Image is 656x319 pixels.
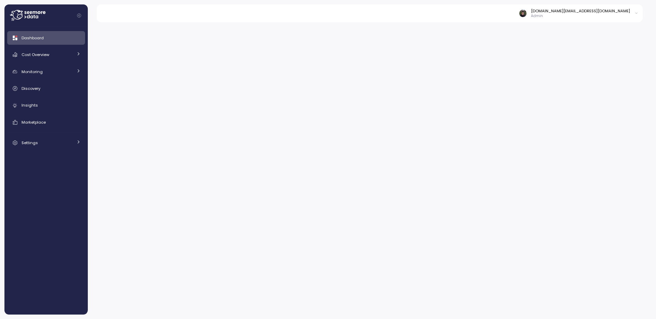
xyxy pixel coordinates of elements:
[22,140,38,145] span: Settings
[7,115,85,129] a: Marketplace
[22,120,46,125] span: Marketplace
[22,102,38,108] span: Insights
[7,99,85,112] a: Insights
[22,35,44,41] span: Dashboard
[7,65,85,79] a: Monitoring
[531,14,630,18] p: Admin
[7,136,85,150] a: Settings
[7,31,85,45] a: Dashboard
[7,82,85,95] a: Discovery
[22,52,49,57] span: Cost Overview
[519,10,527,17] img: 8a667c340b96c72f6b400081a025948b
[531,8,630,14] div: [DOMAIN_NAME][EMAIL_ADDRESS][DOMAIN_NAME]
[22,86,40,91] span: Discovery
[75,13,83,18] button: Collapse navigation
[7,48,85,61] a: Cost Overview
[22,69,43,74] span: Monitoring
